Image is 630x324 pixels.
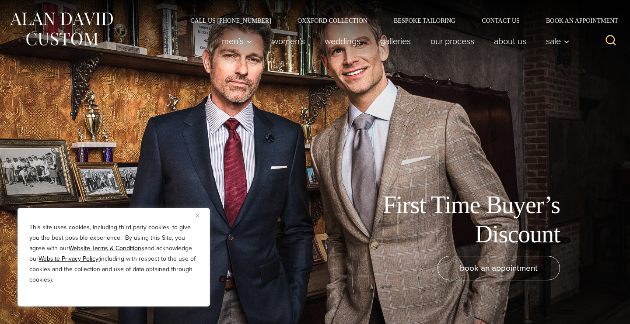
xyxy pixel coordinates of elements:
[363,190,560,249] h1: First Time Buyer’s Discount
[212,32,574,50] nav: Primary Navigation
[9,10,114,48] img: Alan David Custom
[196,214,199,217] img: Close
[69,244,144,253] a: Website Terms & Conditions
[484,32,536,50] a: About Us
[460,262,538,274] span: book an appointment
[421,32,484,50] a: Our Process
[533,17,621,24] a: Book an Appointment
[177,17,284,24] a: Call Us [PHONE_NUMBER]
[177,17,621,24] nav: Secondary Navigation
[546,37,570,45] span: Sale
[371,32,421,50] a: Galleries
[600,31,621,52] button: View Search Form
[262,32,315,50] a: Women’s
[222,37,252,45] span: Men’s
[284,17,381,24] a: Oxxford Collection
[469,17,533,24] a: Contact Us
[437,256,560,280] a: book an appointment
[315,32,371,50] a: weddings
[196,210,206,221] button: Close
[38,254,98,263] a: Website Privacy Policy
[29,222,198,285] p: This site uses cookies, including third party cookies, to give you the best possible experience. ...
[381,17,469,24] a: Bespoke Tailoring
